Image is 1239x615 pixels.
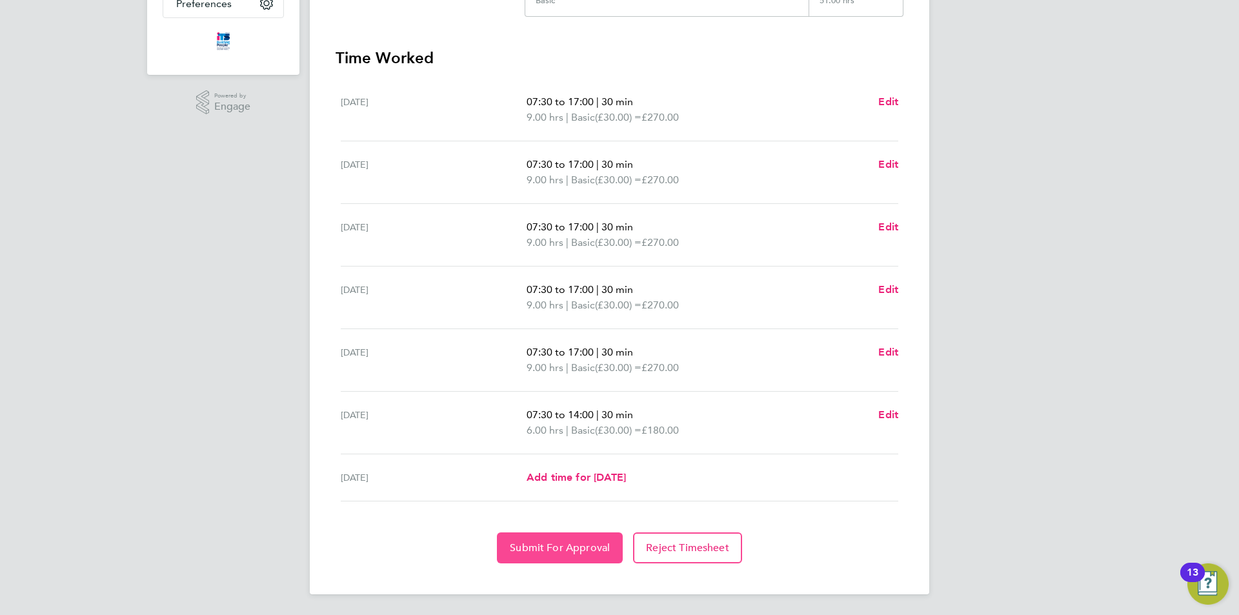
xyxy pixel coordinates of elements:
[571,172,595,188] span: Basic
[641,111,679,123] span: £270.00
[566,424,569,436] span: |
[595,299,641,311] span: (£30.00) =
[214,101,250,112] span: Engage
[196,90,251,115] a: Powered byEngage
[527,424,563,436] span: 6.00 hrs
[878,283,898,296] span: Edit
[601,96,633,108] span: 30 min
[596,346,599,358] span: |
[571,423,595,438] span: Basic
[641,361,679,374] span: £270.00
[1187,563,1229,605] button: Open Resource Center, 13 new notifications
[595,361,641,374] span: (£30.00) =
[341,345,527,376] div: [DATE]
[571,360,595,376] span: Basic
[878,157,898,172] a: Edit
[566,361,569,374] span: |
[527,96,594,108] span: 07:30 to 17:00
[341,282,527,313] div: [DATE]
[341,157,527,188] div: [DATE]
[571,297,595,313] span: Basic
[641,174,679,186] span: £270.00
[601,408,633,421] span: 30 min
[163,31,284,52] a: Go to home page
[601,158,633,170] span: 30 min
[641,424,679,436] span: £180.00
[595,236,641,248] span: (£30.00) =
[527,361,563,374] span: 9.00 hrs
[641,299,679,311] span: £270.00
[646,541,729,554] span: Reject Timesheet
[527,158,594,170] span: 07:30 to 17:00
[527,174,563,186] span: 9.00 hrs
[527,283,594,296] span: 07:30 to 17:00
[566,174,569,186] span: |
[878,282,898,297] a: Edit
[601,283,633,296] span: 30 min
[878,408,898,421] span: Edit
[527,470,626,485] a: Add time for [DATE]
[595,111,641,123] span: (£30.00) =
[596,408,599,421] span: |
[596,158,599,170] span: |
[878,219,898,235] a: Edit
[595,424,641,436] span: (£30.00) =
[214,31,232,52] img: itsconstruction-logo-retina.png
[341,219,527,250] div: [DATE]
[878,94,898,110] a: Edit
[527,346,594,358] span: 07:30 to 17:00
[336,48,903,68] h3: Time Worked
[527,408,594,421] span: 07:30 to 14:00
[566,299,569,311] span: |
[341,407,527,438] div: [DATE]
[601,346,633,358] span: 30 min
[878,158,898,170] span: Edit
[641,236,679,248] span: £270.00
[527,471,626,483] span: Add time for [DATE]
[596,221,599,233] span: |
[595,174,641,186] span: (£30.00) =
[214,90,250,101] span: Powered by
[878,221,898,233] span: Edit
[527,111,563,123] span: 9.00 hrs
[596,96,599,108] span: |
[1187,572,1198,589] div: 13
[497,532,623,563] button: Submit For Approval
[878,407,898,423] a: Edit
[878,96,898,108] span: Edit
[601,221,633,233] span: 30 min
[341,94,527,125] div: [DATE]
[510,541,610,554] span: Submit For Approval
[633,532,742,563] button: Reject Timesheet
[566,111,569,123] span: |
[596,283,599,296] span: |
[878,346,898,358] span: Edit
[878,345,898,360] a: Edit
[571,235,595,250] span: Basic
[527,236,563,248] span: 9.00 hrs
[566,236,569,248] span: |
[527,221,594,233] span: 07:30 to 17:00
[571,110,595,125] span: Basic
[527,299,563,311] span: 9.00 hrs
[341,470,527,485] div: [DATE]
